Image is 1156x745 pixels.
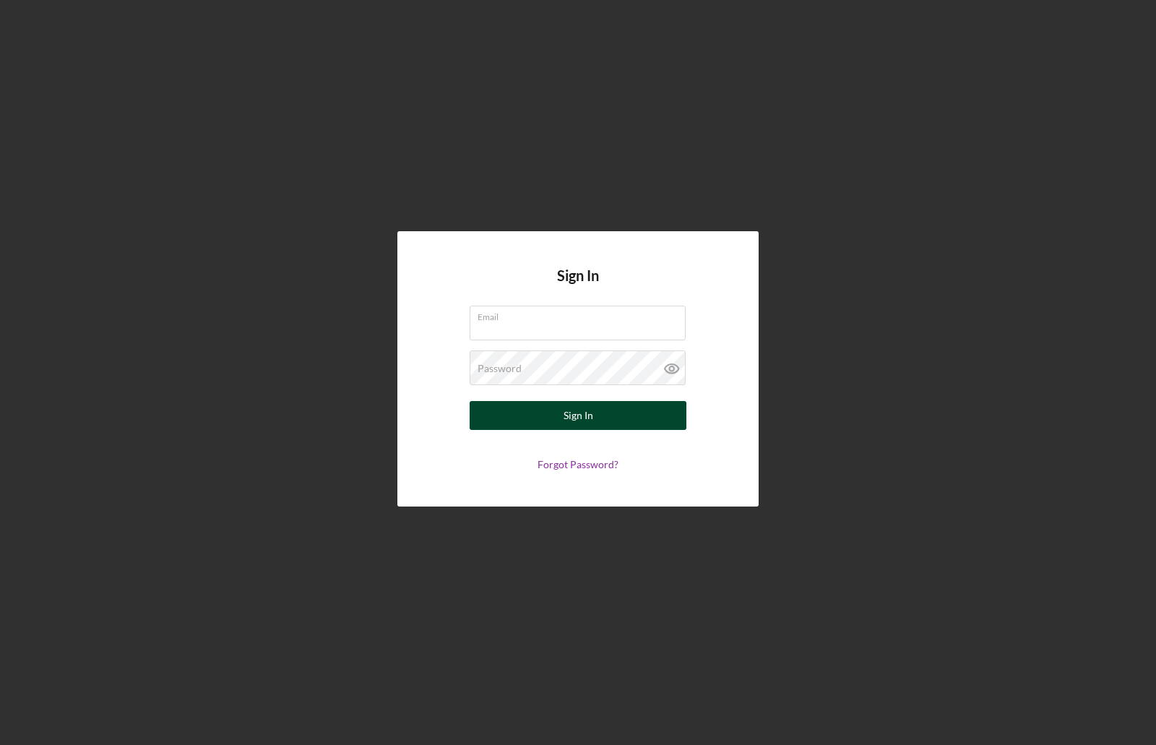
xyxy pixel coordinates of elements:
label: Password [478,363,522,374]
a: Forgot Password? [538,458,618,470]
label: Email [478,306,686,322]
h4: Sign In [557,267,599,306]
div: Sign In [564,401,593,430]
button: Sign In [470,401,686,430]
